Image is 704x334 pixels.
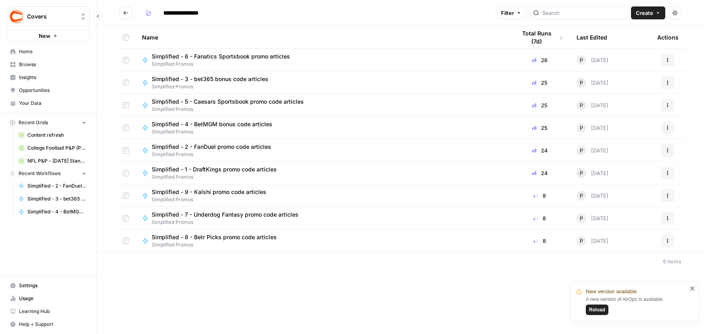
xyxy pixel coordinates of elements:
span: Simplified - 9 - Kalshi promo code articles [152,188,266,196]
a: Content refresh [15,129,90,142]
span: Simplified - 4 - BetMGM bonus code articles [27,208,86,215]
span: P [580,124,583,132]
a: Learning Hub [6,305,90,318]
div: 8 [516,192,564,200]
span: Simplified - 1 - DraftKings promo code articles [152,165,277,173]
div: 25 [516,79,564,87]
span: Simplified - 6 - Fanatics Sportsbook promo articles [152,52,290,61]
a: Simplified - 3 - bet365 bonus code articles [15,192,90,205]
a: Usage [6,292,90,305]
span: P [580,146,583,154]
a: Insights [6,71,90,84]
span: Recent Grids [19,119,48,126]
span: New [39,32,50,40]
span: P [580,56,583,64]
span: Covers [27,13,76,21]
a: Simplified - 4 - BetMGM bonus code articles [15,205,90,218]
div: 9 Items [663,257,681,265]
div: Total Runs (7d) [516,26,564,48]
div: Last Edited [577,26,607,48]
div: Actions [657,26,679,48]
div: 8 [516,214,564,222]
span: Usage [19,295,86,302]
a: Home [6,45,90,58]
span: Insights [19,74,86,81]
span: Simplified Promos [152,173,283,181]
span: Simplified Promos [152,241,283,248]
a: Simplified - 9 - Kalshi promo code articlesSimplified Promos [142,188,503,203]
span: Content refresh [27,132,86,139]
span: Simplified Promos [152,83,275,90]
span: Simplified - 5 - Caesars Sportsbook promo code articles [152,98,304,106]
div: 26 [516,56,564,64]
span: Simplified Promos [152,128,279,136]
span: New version available [586,288,637,296]
span: Simplified - 2 - FanDuel promo code articles [152,143,271,151]
a: Simplified - 7 - Underdog Fantasy promo code articlesSimplified Promos [142,211,503,226]
div: Name [142,26,503,48]
a: Settings [6,279,90,292]
button: Go back [119,6,132,19]
div: 25 [516,101,564,109]
span: Settings [19,282,86,289]
button: Filter [496,6,526,19]
button: Reload [586,305,608,315]
div: A new version of AirOps is available. [586,296,687,315]
button: Recent Grids [6,117,90,129]
div: [DATE] [577,168,608,178]
div: [DATE] [577,146,608,155]
a: Simplified - 2 - FanDuel promo code articles [15,180,90,192]
button: close [690,285,696,292]
input: Search [542,9,624,17]
span: Simplified Promos [152,196,273,203]
span: P [580,237,583,245]
a: Opportunities [6,84,90,97]
span: Simplified - 4 - BetMGM bonus code articles [152,120,272,128]
span: Simplified Promos [152,151,278,158]
span: College Football P&P (Production) Grid (1) [27,144,86,152]
button: Create [631,6,665,19]
span: NFL P&P - [DATE] Standard (Production) Grid [27,157,86,165]
a: Simplified - 3 - bet365 bonus code articlesSimplified Promos [142,75,503,90]
span: P [580,101,583,109]
div: [DATE] [577,55,608,65]
a: Simplified - 8 - Betr Picks promo code articlesSimplified Promos [142,233,503,248]
a: Simplified - 1 - DraftKings promo code articlesSimplified Promos [142,165,503,181]
button: New [6,30,90,42]
img: Covers Logo [9,9,24,24]
a: College Football P&P (Production) Grid (1) [15,142,90,154]
span: Opportunities [19,87,86,94]
a: Simplified - 2 - FanDuel promo code articlesSimplified Promos [142,143,503,158]
a: NFL P&P - [DATE] Standard (Production) Grid [15,154,90,167]
span: Simplified Promos [152,61,297,68]
div: 8 [516,237,564,245]
span: P [580,192,583,200]
a: Simplified - 6 - Fanatics Sportsbook promo articlesSimplified Promos [142,52,503,68]
span: Create [636,9,653,17]
span: P [580,79,583,87]
button: Workspace: Covers [6,6,90,27]
div: 24 [516,169,564,177]
a: Simplified - 5 - Caesars Sportsbook promo code articlesSimplified Promos [142,98,503,113]
span: Simplified Promos [152,106,310,113]
span: Simplified - 3 - bet365 bonus code articles [27,195,86,202]
div: [DATE] [577,236,608,246]
a: Your Data [6,97,90,110]
div: [DATE] [577,213,608,223]
button: Help + Support [6,318,90,331]
button: Recent Workflows [6,167,90,180]
span: Simplified Promos [152,219,305,226]
span: Browse [19,61,86,68]
div: [DATE] [577,100,608,110]
span: Simplified - 7 - Underdog Fantasy promo code articles [152,211,299,219]
span: Reload [589,306,605,313]
div: [DATE] [577,78,608,88]
span: Simplified - 2 - FanDuel promo code articles [27,182,86,190]
a: Browse [6,58,90,71]
span: Simplified - 8 - Betr Picks promo code articles [152,233,277,241]
div: 25 [516,124,564,132]
span: Recent Workflows [19,170,61,177]
span: Help + Support [19,321,86,328]
a: Simplified - 4 - BetMGM bonus code articlesSimplified Promos [142,120,503,136]
div: 24 [516,146,564,154]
